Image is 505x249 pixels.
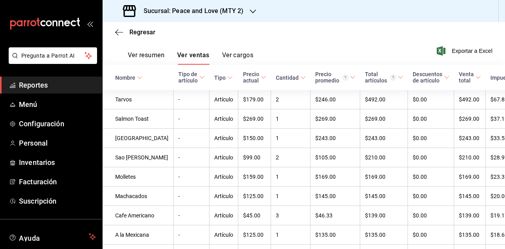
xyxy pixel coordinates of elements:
span: Pregunta a Parrot AI [21,52,85,60]
span: Tipo de artículo [178,71,205,84]
td: Sao [PERSON_NAME] [103,148,174,167]
td: Machacados [103,187,174,206]
td: $169.00 [310,167,360,187]
td: A la Mexicana [103,225,174,245]
td: $246.00 [310,90,360,109]
span: Reportes [19,80,96,90]
td: 2 [271,90,310,109]
td: $243.00 [360,129,408,148]
td: - [174,129,209,148]
td: $0.00 [408,225,454,245]
td: 1 [271,187,310,206]
td: $269.00 [360,109,408,129]
td: 2 [271,148,310,167]
h3: Sucursal: Peace and Love (MTY 2) [137,6,243,16]
td: Artículo [209,148,238,167]
td: $492.00 [454,90,486,109]
td: $210.00 [454,148,486,167]
td: Artículo [209,129,238,148]
td: $159.00 [238,167,271,187]
td: $492.00 [360,90,408,109]
span: Precio actual [243,71,266,84]
a: Pregunta a Parrot AI [6,57,97,66]
div: Tipo de artículo [178,71,198,84]
div: Precio actual [243,71,259,84]
button: Pregunta a Parrot AI [9,47,97,64]
td: $269.00 [454,109,486,129]
span: Nombre [115,75,142,81]
div: Total artículos [365,71,396,84]
span: Venta total [459,71,481,84]
td: - [174,225,209,245]
div: Tipo [214,75,226,81]
td: $145.00 [360,187,408,206]
td: - [174,90,209,109]
td: - [174,148,209,167]
td: $135.00 [360,225,408,245]
td: $46.33 [310,206,360,225]
td: Tarvos [103,90,174,109]
td: $0.00 [408,129,454,148]
span: Menú [19,99,96,110]
td: $0.00 [408,90,454,109]
td: $135.00 [310,225,360,245]
td: $139.00 [360,206,408,225]
button: Ver resumen [128,51,165,65]
td: Artículo [209,206,238,225]
td: $210.00 [360,148,408,167]
td: Molletes [103,167,174,187]
span: Regresar [129,28,155,36]
span: Configuración [19,118,96,129]
td: - [174,187,209,206]
button: Ver ventas [177,51,209,65]
span: Personal [19,138,96,148]
td: $269.00 [310,109,360,129]
td: - [174,109,209,129]
td: $243.00 [310,129,360,148]
td: $139.00 [454,206,486,225]
td: Salmon Toast [103,109,174,129]
div: navigation tabs [128,51,253,65]
span: Descuentos de artículo [413,71,449,84]
td: 1 [271,109,310,129]
td: Artículo [209,90,238,109]
td: [GEOGRAPHIC_DATA] [103,129,174,148]
td: 1 [271,225,310,245]
span: Total artículos [365,71,403,84]
td: Cafe Americano [103,206,174,225]
span: Inventarios [19,157,96,168]
td: $125.00 [238,187,271,206]
td: 1 [271,167,310,187]
button: Ver cargos [222,51,254,65]
td: $0.00 [408,167,454,187]
td: $0.00 [408,187,454,206]
button: open_drawer_menu [87,21,93,27]
td: $135.00 [454,225,486,245]
span: Suscripción [19,196,96,206]
td: 3 [271,206,310,225]
td: $145.00 [310,187,360,206]
td: $179.00 [238,90,271,109]
td: $105.00 [310,148,360,167]
td: - [174,167,209,187]
td: $145.00 [454,187,486,206]
span: Exportar a Excel [438,46,492,56]
td: $125.00 [238,225,271,245]
div: Nombre [115,75,135,81]
td: $169.00 [454,167,486,187]
td: Artículo [209,187,238,206]
span: Ayuda [19,232,86,242]
span: Tipo [214,75,233,81]
td: $0.00 [408,109,454,129]
td: 1 [271,129,310,148]
td: $169.00 [360,167,408,187]
td: $0.00 [408,206,454,225]
td: $269.00 [238,109,271,129]
td: $150.00 [238,129,271,148]
span: Facturación [19,176,96,187]
td: Artículo [209,167,238,187]
td: $243.00 [454,129,486,148]
svg: Precio promedio = Total artículos / cantidad [342,75,348,81]
td: $45.00 [238,206,271,225]
td: Artículo [209,225,238,245]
